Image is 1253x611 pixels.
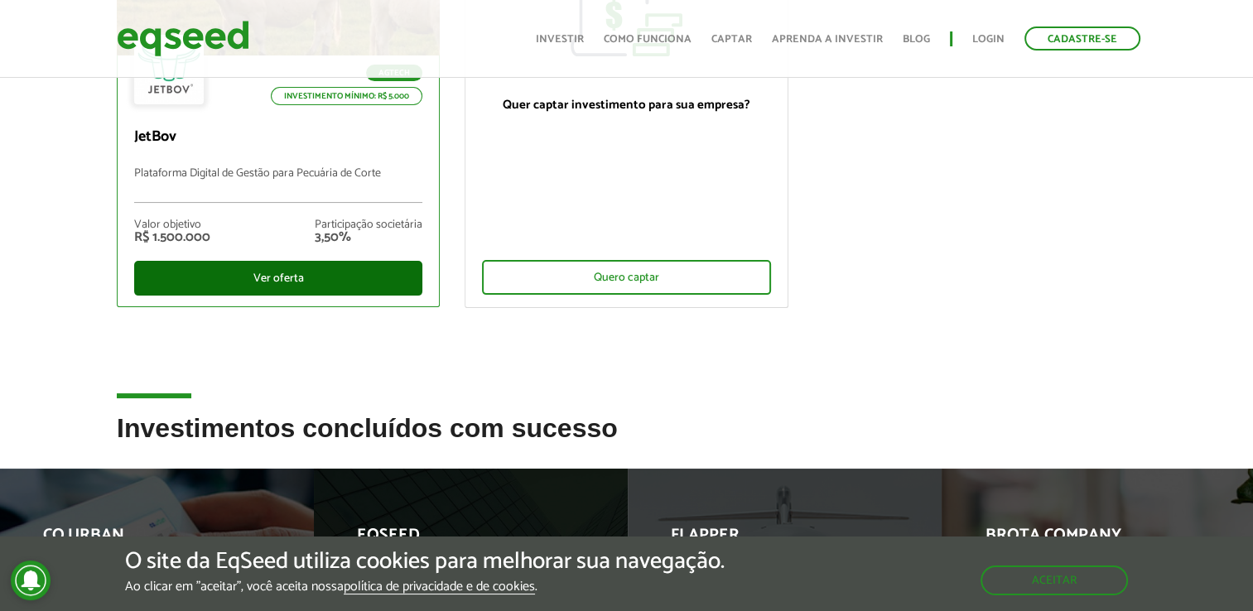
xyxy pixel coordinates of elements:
a: Captar [711,34,752,45]
div: R$ 1.500.000 [134,231,210,244]
a: política de privacidade e de cookies [344,580,535,594]
p: EqSeed [357,526,559,554]
a: Investir [536,34,584,45]
div: Valor objetivo [134,219,210,231]
div: Participação societária [315,219,422,231]
p: JetBov [134,128,422,147]
h2: Investimentos concluídos com sucesso [117,414,1136,468]
p: Brota Company [985,526,1187,554]
div: 3,50% [315,231,422,244]
a: Como funciona [604,34,692,45]
a: Cadastre-se [1024,26,1140,51]
p: Ao clicar em "aceitar", você aceita nossa . [125,579,725,594]
p: Quer captar investimento para sua empresa? [482,98,770,113]
button: Aceitar [981,565,1128,595]
h5: O site da EqSeed utiliza cookies para melhorar sua navegação. [125,549,725,575]
a: Login [972,34,1005,45]
a: Blog [903,34,930,45]
div: Ver oferta [134,261,422,296]
p: Co.Urban [43,526,245,554]
p: Flapper [671,526,873,554]
img: EqSeed [117,17,249,60]
p: Investimento mínimo: R$ 5.000 [271,87,422,105]
div: Quero captar [482,260,770,295]
p: Plataforma Digital de Gestão para Pecuária de Corte [134,167,422,203]
a: Aprenda a investir [772,34,883,45]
